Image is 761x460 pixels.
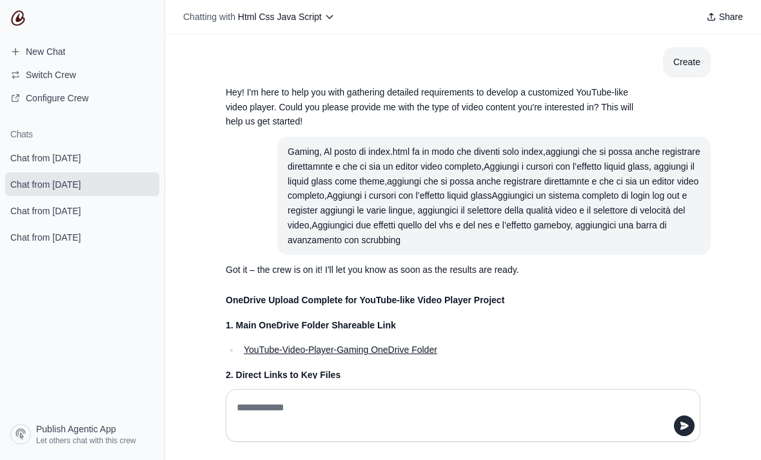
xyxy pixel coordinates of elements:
button: Switch Crew [5,65,159,85]
a: Chat from [DATE] [5,172,159,196]
span: New Chat [26,45,65,58]
section: Response [215,255,649,285]
button: Share [701,8,748,26]
a: New Chat [5,41,159,62]
span: Share [719,10,743,23]
a: Chat from [DATE] [5,225,159,249]
img: CrewAI Logo [10,10,26,26]
p: Got it – the crew is on it! I'll let you know as soon as the results are ready. [226,263,638,277]
span: Switch Crew [26,68,76,81]
section: User message [277,137,711,255]
a: Chat from [DATE] [5,199,159,223]
section: Response [215,77,649,137]
strong: 1. Main OneDrive Folder Shareable Link [226,320,396,330]
a: Configure Crew [5,88,159,108]
a: Publish Agentic App Let others chat with this crew [5,419,159,450]
span: Chat from [DATE] [10,205,81,217]
span: Publish Agentic App [36,423,116,435]
span: Chat from [DATE] [10,178,81,191]
strong: 2. Direct Links to Key Files [226,370,341,380]
a: YouTube-Video-Player-Gaming OneDrive Folder [244,345,437,355]
div: Gaming, Al posto di index.html fa in modo che diventi solo index,aggiungi che si possa anche regi... [288,145,700,247]
span: Configure Crew [26,92,88,105]
span: Html Css Java Script [238,12,322,22]
span: Chatting with [183,10,235,23]
a: Chat from [DATE] [5,146,159,170]
button: Chatting with Html Css Java Script [178,8,340,26]
strong: OneDrive Upload Complete for YouTube-like Video Player Project [226,295,504,305]
div: Create [673,55,700,70]
section: User message [663,47,711,77]
span: Chat from [DATE] [10,152,81,165]
span: Let others chat with this crew [36,435,136,446]
p: Hey! I'm here to help you with gathering detailed requirements to develop a customized YouTube-li... [226,85,638,129]
span: Chat from [DATE] [10,231,81,244]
